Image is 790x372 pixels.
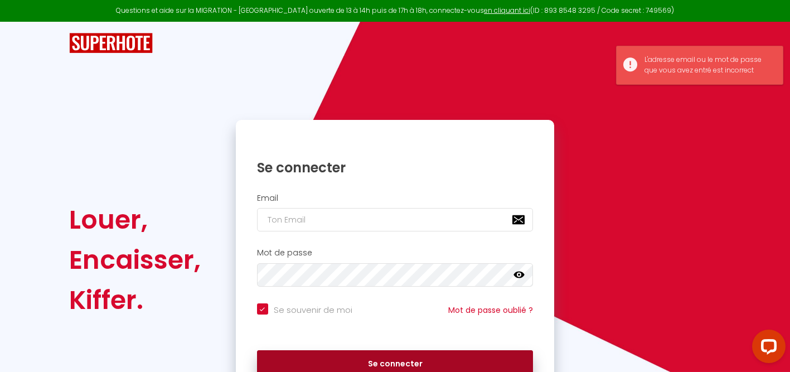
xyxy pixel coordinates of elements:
[69,33,153,54] img: SuperHote logo
[69,280,201,320] div: Kiffer.
[644,55,772,76] div: L'adresse email ou le mot de passe que vous avez entré est incorrect
[484,6,530,15] a: en cliquant ici
[743,325,790,372] iframe: LiveChat chat widget
[69,200,201,240] div: Louer,
[448,305,533,316] a: Mot de passe oublié ?
[257,194,534,203] h2: Email
[69,240,201,280] div: Encaisser,
[257,248,534,258] h2: Mot de passe
[257,159,534,176] h1: Se connecter
[257,208,534,231] input: Ton Email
